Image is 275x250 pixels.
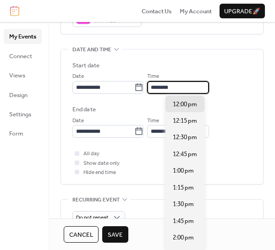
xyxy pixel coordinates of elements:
[173,233,194,242] span: 2:00 pm
[83,149,99,158] span: All day
[142,6,172,16] a: Contact Us
[94,16,127,26] span: #FF47E3FF
[9,71,25,80] span: Views
[9,91,27,100] span: Design
[72,116,84,125] span: Date
[173,183,194,192] span: 1:15 pm
[72,45,111,54] span: Date and time
[83,159,120,168] span: Show date only
[173,116,197,125] span: 12:15 pm
[4,87,42,102] a: Design
[72,61,99,70] div: Start date
[10,6,19,16] img: logo
[72,72,84,81] span: Date
[147,116,159,125] span: Time
[4,49,42,63] a: Connect
[9,110,31,119] span: Settings
[4,29,42,43] a: My Events
[180,7,212,16] span: My Account
[76,212,109,223] span: Do not repeat
[4,68,42,82] a: Views
[69,230,93,239] span: Cancel
[173,166,194,175] span: 1:00 pm
[9,52,32,61] span: Connect
[142,7,172,16] span: Contact Us
[4,107,42,121] a: Settings
[224,7,260,16] span: Upgrade 🚀
[173,133,197,142] span: 12:30 pm
[173,200,194,209] span: 1:30 pm
[83,168,116,177] span: Hide end time
[180,6,212,16] a: My Account
[220,4,265,18] button: Upgrade🚀
[9,129,23,138] span: Form
[102,226,128,243] button: Save
[4,126,42,141] a: Form
[173,150,197,159] span: 12:45 pm
[147,72,159,81] span: Time
[72,195,120,204] span: Recurring event
[108,230,123,239] span: Save
[173,217,194,226] span: 1:45 pm
[72,105,96,114] div: End date
[9,32,36,41] span: My Events
[173,100,197,109] span: 12:00 pm
[64,226,99,243] button: Cancel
